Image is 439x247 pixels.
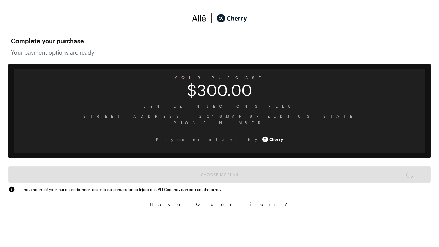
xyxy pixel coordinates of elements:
span: If the amount of your purchase is incorrect, please contact Jentle Injections PLLC so they can co... [19,186,221,192]
img: cherry_black_logo-DrOE_MJI.svg [217,13,247,23]
img: svg%3e [192,13,206,23]
button: Choose My Plan [8,166,431,183]
span: Jentle Injections PLLC [19,103,420,109]
img: cherry_white_logo-JPerc-yG.svg [262,134,283,144]
img: svg%3e [206,13,217,23]
span: Complete your purchase [11,35,428,46]
button: Have Questions? [8,201,431,208]
span: $300.00 [14,85,425,95]
span: YOUR PURCHASE [14,73,425,82]
img: svg%3e [8,186,15,193]
span: Payment plans by [156,136,261,143]
span: [PHONE_NUMBER] [19,119,420,126]
span: [STREET_ADDRESS] 2048 , MANSFIELD , [US_STATE] [19,113,420,119]
span: Your payment options are ready [11,49,428,56]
